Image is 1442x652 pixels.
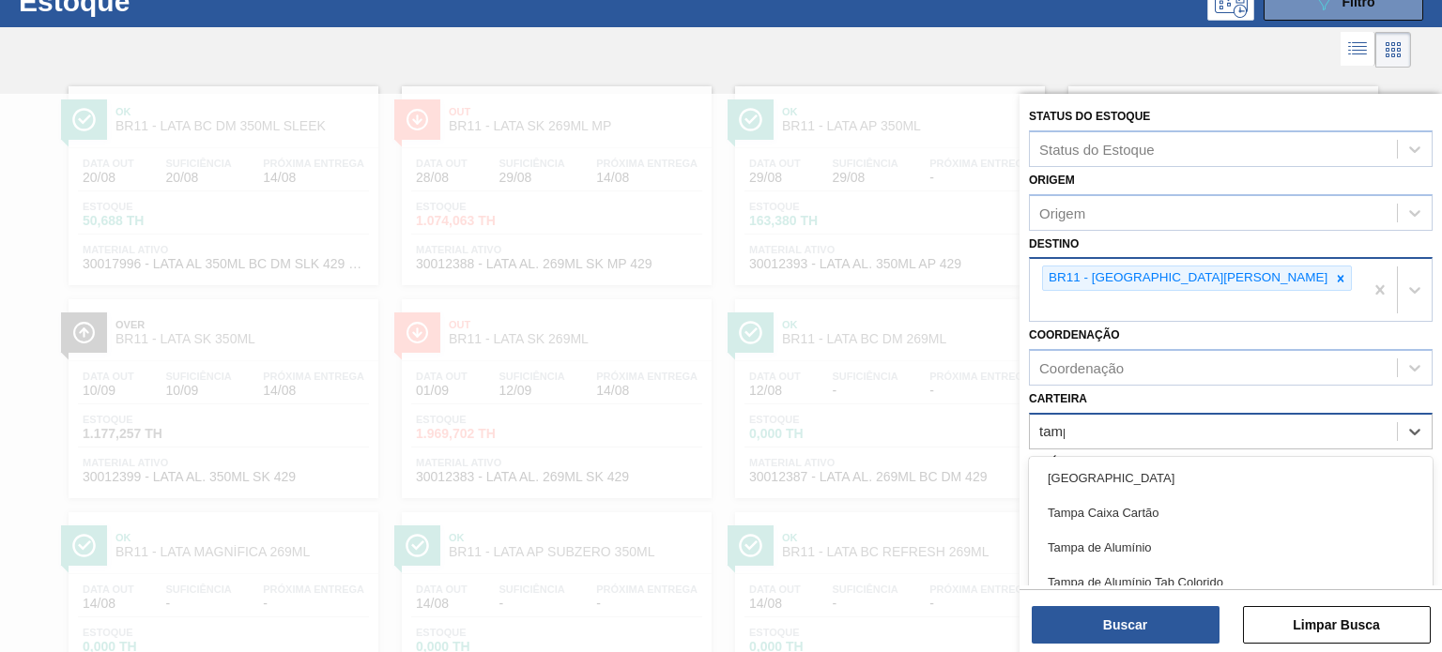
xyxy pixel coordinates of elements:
[1039,205,1085,220] div: Origem
[1029,461,1433,495] div: [GEOGRAPHIC_DATA]
[1029,495,1433,530] div: Tampa Caixa Cartão
[388,72,721,285] a: ÍconeOutBR11 - LATA SK 269ML MPData out28/08Suficiência29/08Próxima Entrega14/08Estoque1.074,063 ...
[1029,328,1120,341] label: Coordenação
[1029,174,1075,187] label: Origem
[1039,360,1124,376] div: Coordenação
[1054,72,1388,285] a: ÍconeOkBR11 - LATA BC 269MLData out10/09Suficiência10/09Próxima Entrega14/08Estoque822,765 THMate...
[1043,266,1330,290] div: BR11 - [GEOGRAPHIC_DATA][PERSON_NAME]
[1039,141,1155,157] div: Status do Estoque
[1375,32,1411,68] div: Visão em Cards
[1029,110,1150,123] label: Status do Estoque
[1341,32,1375,68] div: Visão em Lista
[1029,392,1087,405] label: Carteira
[1029,237,1079,250] label: Destino
[1029,530,1433,565] div: Tampa de Alumínio
[721,72,1054,285] a: ÍconeOkBR11 - LATA AP 350MLData out29/08Suficiência29/08Próxima Entrega-Estoque163,380 THMaterial...
[54,72,388,285] a: ÍconeOkBR11 - LATA BC DM 350ML SLEEKData out20/08Suficiência20/08Próxima Entrega14/08Estoque50,68...
[1029,565,1433,599] div: Tampa de Alumínio Tab Colorido
[1029,456,1074,469] label: Família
